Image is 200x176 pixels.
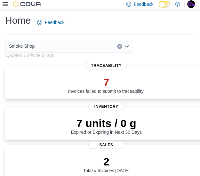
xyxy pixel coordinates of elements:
[5,14,31,27] h1: Home
[83,155,129,173] div: Total # Invoices [DATE]
[88,103,124,110] span: Inventory
[45,19,64,26] span: Feedback
[124,44,129,49] button: Open list of options
[68,76,145,94] div: Invoices failed to submit to traceability.
[71,117,142,135] div: Expired or Expiring in Next 30 Days
[35,16,67,29] a: Feedback
[158,1,172,8] input: Dark Mode
[86,62,126,69] span: Traceability
[183,0,185,8] p: |
[71,117,142,130] p: 7 units / 0 g
[9,42,35,50] span: Smoke Shop
[187,0,195,8] div: Dubie Smith
[5,53,54,58] p: Updated 1 minute(s) ago
[88,141,124,149] span: Sales
[134,1,153,7] span: Feedback
[68,76,145,89] p: 7
[117,44,122,49] button: Clear input
[83,155,129,168] p: 2
[13,1,42,7] img: Cova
